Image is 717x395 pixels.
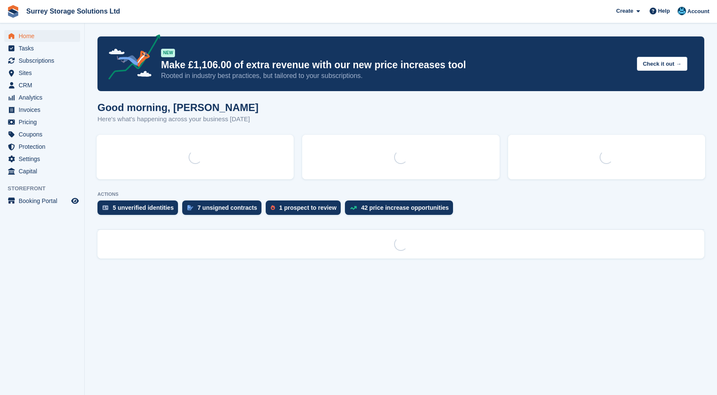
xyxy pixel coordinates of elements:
span: Invoices [19,104,69,116]
button: Check it out → [637,57,687,71]
a: Surrey Storage Solutions Ltd [23,4,123,18]
div: 1 prospect to review [279,204,336,211]
img: contract_signature_icon-13c848040528278c33f63329250d36e43548de30e8caae1d1a13099fd9432cc5.svg [187,205,193,210]
img: Sonny Harverson [678,7,686,15]
div: 7 unsigned contracts [197,204,257,211]
a: menu [4,30,80,42]
p: Make £1,106.00 of extra revenue with our new price increases tool [161,59,630,71]
span: CRM [19,79,69,91]
span: Sites [19,67,69,79]
img: verify_identity-adf6edd0f0f0b5bbfe63781bf79b02c33cf7c696d77639b501bdc392416b5a36.svg [103,205,108,210]
img: prospect-51fa495bee0391a8d652442698ab0144808aea92771e9ea1ae160a38d050c398.svg [271,205,275,210]
p: Rooted in industry best practices, but tailored to your subscriptions. [161,71,630,81]
a: menu [4,153,80,165]
img: price-adjustments-announcement-icon-8257ccfd72463d97f412b2fc003d46551f7dbcb40ab6d574587a9cd5c0d94... [101,34,161,83]
a: menu [4,104,80,116]
a: menu [4,79,80,91]
a: menu [4,67,80,79]
span: Storefront [8,184,84,193]
span: Home [19,30,69,42]
span: Protection [19,141,69,153]
p: ACTIONS [97,192,704,197]
span: Account [687,7,709,16]
a: menu [4,141,80,153]
img: stora-icon-8386f47178a22dfd0bd8f6a31ec36ba5ce8667c1dd55bd0f319d3a0aa187defe.svg [7,5,19,18]
img: price_increase_opportunities-93ffe204e8149a01c8c9dc8f82e8f89637d9d84a8eef4429ea346261dce0b2c0.svg [350,206,357,210]
a: Preview store [70,196,80,206]
a: menu [4,116,80,128]
a: 1 prospect to review [266,200,345,219]
span: Booking Portal [19,195,69,207]
span: Capital [19,165,69,177]
a: menu [4,92,80,103]
div: 42 price increase opportunities [361,204,449,211]
a: menu [4,128,80,140]
span: Pricing [19,116,69,128]
div: NEW [161,49,175,57]
a: menu [4,195,80,207]
span: Analytics [19,92,69,103]
a: 5 unverified identities [97,200,182,219]
h1: Good morning, [PERSON_NAME] [97,102,258,113]
div: 5 unverified identities [113,204,174,211]
a: menu [4,55,80,67]
span: Subscriptions [19,55,69,67]
span: Tasks [19,42,69,54]
span: Create [616,7,633,15]
a: menu [4,42,80,54]
span: Coupons [19,128,69,140]
span: Settings [19,153,69,165]
a: 42 price increase opportunities [345,200,457,219]
a: 7 unsigned contracts [182,200,266,219]
span: Help [658,7,670,15]
p: Here's what's happening across your business [DATE] [97,114,258,124]
a: menu [4,165,80,177]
